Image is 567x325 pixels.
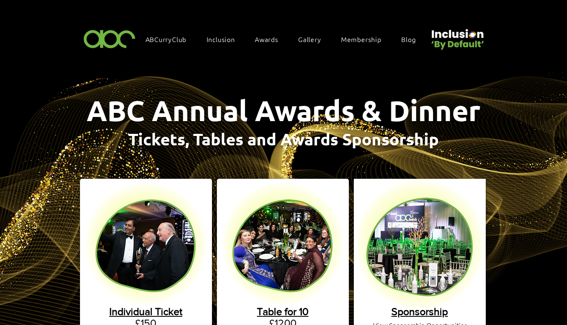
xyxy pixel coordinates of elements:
[128,128,439,150] span: Tickets, Tables and Awards Sponsorship
[397,30,428,48] a: Blog
[298,35,321,44] span: Gallery
[207,35,235,44] span: Inclusion
[87,93,480,128] span: ABC Annual Awards & Dinner
[354,179,486,311] img: ABC AWARDS WEBSITE BACKGROUND BLOB (1).png
[337,30,394,48] a: Membership
[251,30,291,48] div: Awards
[428,22,485,51] img: Untitled design (22).png
[255,35,278,44] span: Awards
[141,30,199,48] a: ABCurryClub
[109,306,182,317] span: Individual Ticket
[257,306,308,317] span: Table for 10
[84,182,208,306] img: single ticket.png
[81,26,138,51] img: ABC-Logo-Blank-Background-01-01-2.png
[401,35,416,44] span: Blog
[391,306,448,317] a: Sponsorship
[294,30,334,48] a: Gallery
[202,30,247,48] div: Inclusion
[221,182,345,306] img: table ticket.png
[146,35,187,44] span: ABCurryClub
[341,35,381,44] span: Membership
[141,30,428,48] nav: Site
